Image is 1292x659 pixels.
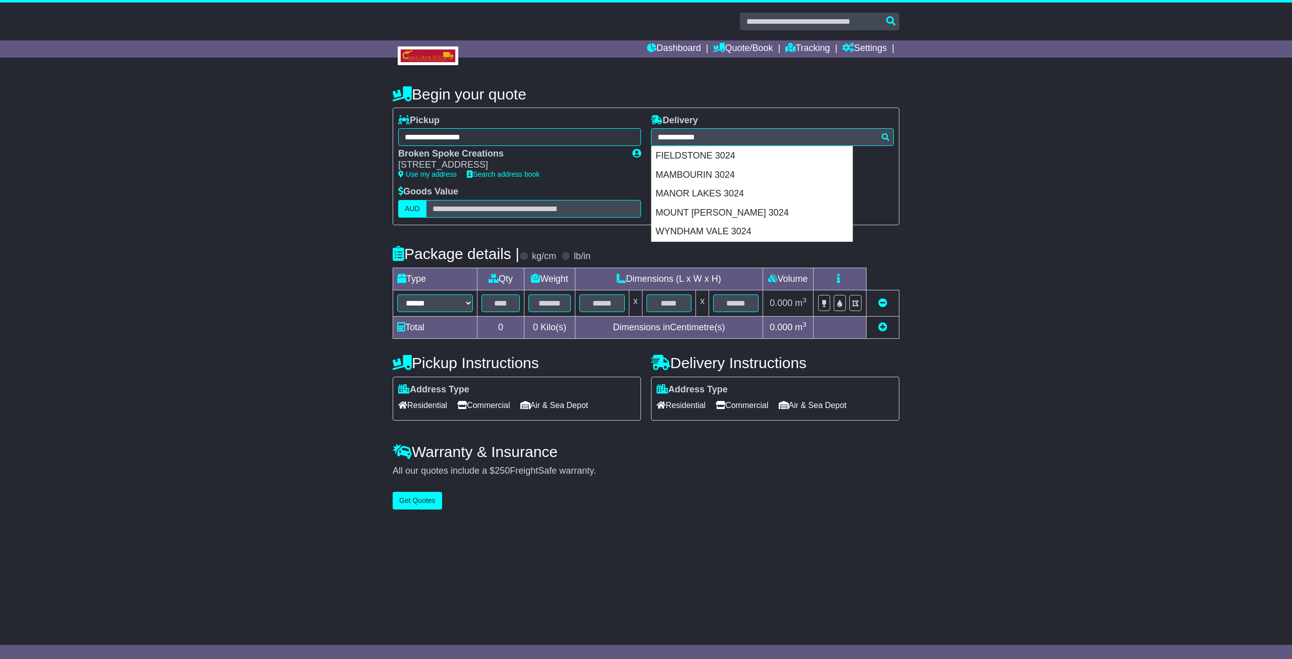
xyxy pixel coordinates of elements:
label: Goods Value [398,186,458,197]
td: Dimensions (L x W x H) [575,268,763,290]
label: lb/in [574,251,590,262]
div: Broken Spoke Creations [398,148,622,160]
h4: Begin your quote [393,86,899,103]
h4: Package details | [393,245,519,262]
a: Add new item [878,322,887,332]
div: MOUNT [PERSON_NAME] 3024 [652,204,852,223]
div: FIELDSTONE 3024 [652,146,852,166]
td: Qty [477,268,524,290]
sup: 3 [802,296,806,304]
sup: 3 [802,321,806,328]
label: Pickup [398,115,440,126]
div: WYNDHAM VALE 3024 [652,222,852,241]
span: 0.000 [770,322,792,332]
label: AUD [398,200,426,218]
td: Dimensions in Centimetre(s) [575,316,763,338]
a: Use my address [398,170,457,178]
td: Weight [524,268,575,290]
span: 0 [533,322,538,332]
a: Settings [842,40,887,58]
td: Volume [763,268,813,290]
h4: Warranty & Insurance [393,443,899,460]
div: MANOR LAKES 3024 [652,184,852,204]
span: Commercial [457,397,510,413]
span: 250 [495,466,510,476]
a: Search address book [467,170,540,178]
button: Get Quotes [393,492,442,510]
span: m [795,298,806,308]
h4: Delivery Instructions [651,354,899,371]
a: Quote/Book [713,40,773,58]
td: Kilo(s) [524,316,575,338]
typeahead: Please provide city [651,128,894,146]
span: Air & Sea Depot [779,397,847,413]
a: Remove this item [878,298,887,308]
span: Air & Sea Depot [520,397,588,413]
td: x [696,290,709,316]
label: Address Type [657,384,728,395]
span: Residential [398,397,447,413]
div: All our quotes include a $ FreightSafe warranty. [393,466,899,477]
label: Delivery [651,115,698,126]
div: MAMBOURIN 3024 [652,166,852,185]
td: Type [393,268,477,290]
td: Total [393,316,477,338]
a: Tracking [785,40,830,58]
td: x [629,290,642,316]
label: kg/cm [532,251,556,262]
span: 0.000 [770,298,792,308]
span: Commercial [716,397,768,413]
span: m [795,322,806,332]
span: Residential [657,397,706,413]
h4: Pickup Instructions [393,354,641,371]
a: Dashboard [647,40,701,58]
td: 0 [477,316,524,338]
div: [STREET_ADDRESS] [398,160,622,171]
label: Address Type [398,384,469,395]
